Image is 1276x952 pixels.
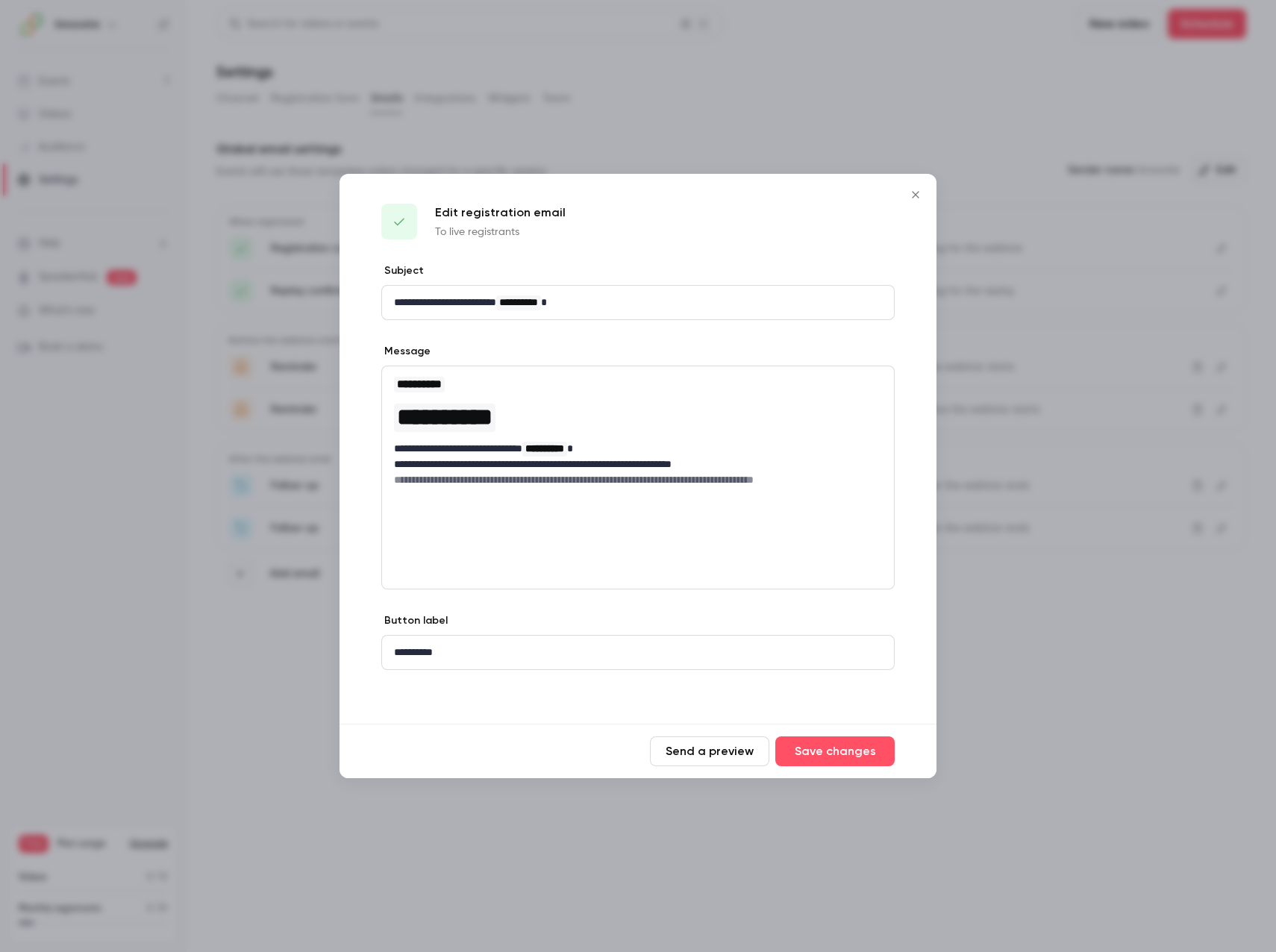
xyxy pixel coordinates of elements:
[901,180,931,210] button: Close
[382,286,894,319] div: editor
[435,204,566,222] p: Edit registration email
[381,344,431,359] label: Message
[775,736,895,766] button: Save changes
[435,225,566,239] p: To live registrants
[382,366,894,496] div: editor
[382,636,894,669] div: editor
[650,736,769,766] button: Send a preview
[381,263,424,278] label: Subject
[381,613,448,628] label: Button label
